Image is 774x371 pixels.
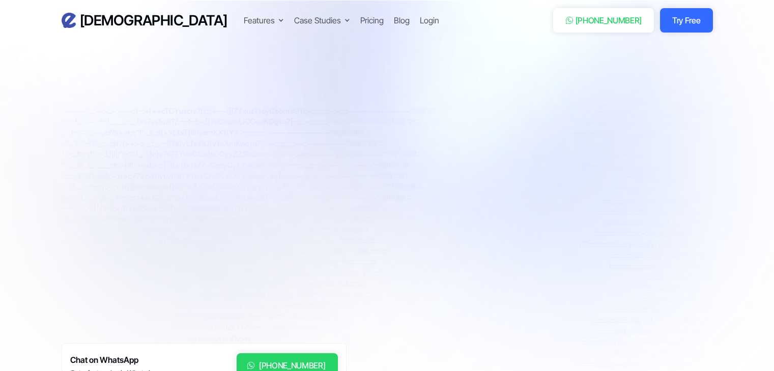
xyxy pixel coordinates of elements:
a: home [62,12,227,29]
a: Blog [394,14,410,26]
div: [PHONE_NUMBER] [576,14,642,26]
a: [PHONE_NUMBER] [553,8,654,33]
h6: Chat on WhatsApp [70,353,160,367]
div: Case Studies [294,14,341,26]
div: Features [244,14,284,26]
a: Pricing [360,14,384,26]
a: Try Free [660,8,712,33]
div: Case Studies [294,14,350,26]
div: Features [244,14,275,26]
h3: [DEMOGRAPHIC_DATA] [80,12,227,29]
a: Login [420,14,439,26]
